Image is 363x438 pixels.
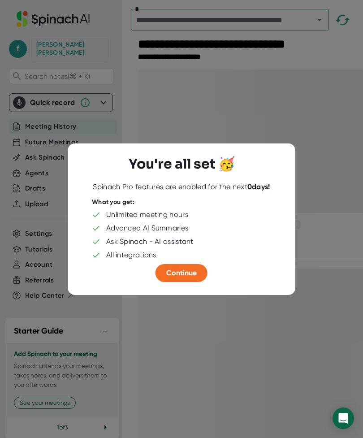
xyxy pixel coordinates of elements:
div: Spinach Pro features are enabled for the next [93,182,270,191]
b: 0 days! [247,182,270,191]
div: What you get: [92,198,134,206]
button: Continue [156,264,207,282]
div: Advanced AI Summaries [106,224,188,233]
div: Unlimited meeting hours [106,210,188,219]
h3: You're all set 🥳 [129,156,235,172]
div: Ask Spinach - AI assistant [106,237,194,246]
span: Continue [166,269,197,277]
div: Open Intercom Messenger [333,408,354,429]
div: All integrations [106,251,156,260]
